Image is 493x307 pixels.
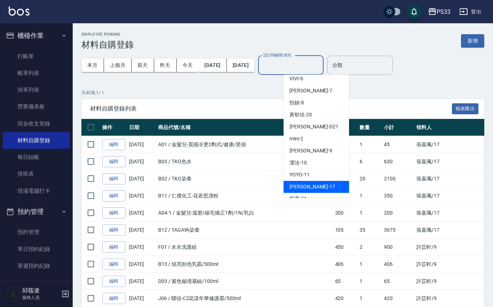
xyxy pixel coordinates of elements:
[382,256,414,273] td: 406
[333,204,358,222] td: 200
[22,294,59,301] p: 服務人員
[452,105,479,112] a: 報表匯出
[382,239,414,256] td: 900
[156,136,333,153] td: A01 / 金髮兒-質感冷燙2劑式/健康/受損
[102,224,125,236] a: 編輯
[382,187,414,204] td: 350
[289,195,307,203] span: 筑葶 -E1
[156,222,333,239] td: B12 / TAGAYA染膏
[81,32,134,37] h2: Employee Picking
[382,136,414,153] td: 45
[333,239,358,256] td: 450
[3,241,70,258] a: 單日預約紀錄
[358,222,382,239] td: 35
[382,222,414,239] td: 3675
[333,256,358,273] td: 406
[3,26,70,45] button: 櫃檯作業
[102,207,125,219] a: 編輯
[22,287,59,294] h5: 邱筱凌
[358,153,382,170] td: 6
[289,111,312,119] span: 黃郁佳 -20
[156,153,333,170] td: B03 / TKO色水
[132,59,154,72] button: 前天
[358,256,382,273] td: 1
[102,242,125,253] a: 編輯
[127,153,156,170] td: [DATE]
[3,81,70,98] a: 掛單列表
[227,59,254,72] button: [DATE]
[102,276,125,287] a: 編輯
[127,170,156,187] td: [DATE]
[3,277,70,296] button: 報表及分析
[3,48,70,65] a: 打帳單
[382,273,414,290] td: 65
[3,149,70,166] a: 每日結帳
[156,119,333,136] th: 商品代號/名稱
[102,139,125,150] a: 編輯
[333,222,358,239] td: 105
[156,273,333,290] td: D03 / 紫色秘境慕絲/100ml
[9,7,29,16] img: Logo
[358,290,382,307] td: 1
[289,171,310,179] span: YOYO -11
[199,59,227,72] button: [DATE]
[127,290,156,307] td: [DATE]
[358,204,382,222] td: 1
[81,89,484,96] p: 共 40 筆, 1 / 1
[102,173,125,184] a: 編輯
[333,290,358,307] td: 420
[382,153,414,170] td: 630
[102,190,125,202] a: 編輯
[127,136,156,153] td: [DATE]
[156,290,333,307] td: J06 / 聯信-C2花漾年華修護霜/500ml
[156,187,333,204] td: B11 / 仁傑化工-花若思漂粉
[382,119,414,136] th: 小計
[333,273,358,290] td: 65
[3,115,70,132] a: 現金收支登錄
[156,239,333,256] td: F01 / 水水洗護組
[127,204,156,222] td: [DATE]
[456,5,484,19] button: 登出
[100,119,127,136] th: 操作
[289,87,332,95] span: [PERSON_NAME] -7
[3,132,70,149] a: 材料自購登錄
[461,37,484,44] a: 新增
[156,204,333,222] td: A04-1 / 金髮兒-溫塑/縮毛矯正1劑/1N/乳白
[81,59,104,72] button: 本月
[437,7,450,16] div: PS33
[263,52,292,58] label: 設計師編號/姓名
[289,147,332,155] span: [PERSON_NAME] -9
[127,222,156,239] td: [DATE]
[289,123,338,131] span: [PERSON_NAME] -D21
[452,103,479,115] button: 報表匯出
[407,4,421,19] button: save
[90,105,452,112] span: 材料自購登錄列表
[3,258,70,274] a: 單週預約紀錄
[127,187,156,204] td: [DATE]
[289,99,304,107] span: 怡媜 -8
[358,239,382,256] td: 2
[156,170,333,187] td: B02 / TKO染膏
[425,4,453,19] button: PS33
[104,59,132,72] button: 上個月
[127,119,156,136] th: 日期
[289,135,303,143] span: mini -2
[102,156,125,167] a: 編輯
[3,224,70,240] a: 預約管理
[3,98,70,115] a: 營業儀表板
[358,170,382,187] td: 20
[358,273,382,290] td: 1
[177,59,199,72] button: 今天
[127,239,156,256] td: [DATE]
[127,256,156,273] td: [DATE]
[3,65,70,81] a: 帳單列表
[289,183,335,191] span: [PERSON_NAME] -17
[3,202,70,221] button: 預約管理
[461,34,484,48] button: 新增
[382,204,414,222] td: 200
[3,166,70,182] a: 排班表
[358,136,382,153] td: 1
[154,59,177,72] button: 昨天
[6,287,20,301] img: Person
[81,40,134,50] h3: 材料自購登錄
